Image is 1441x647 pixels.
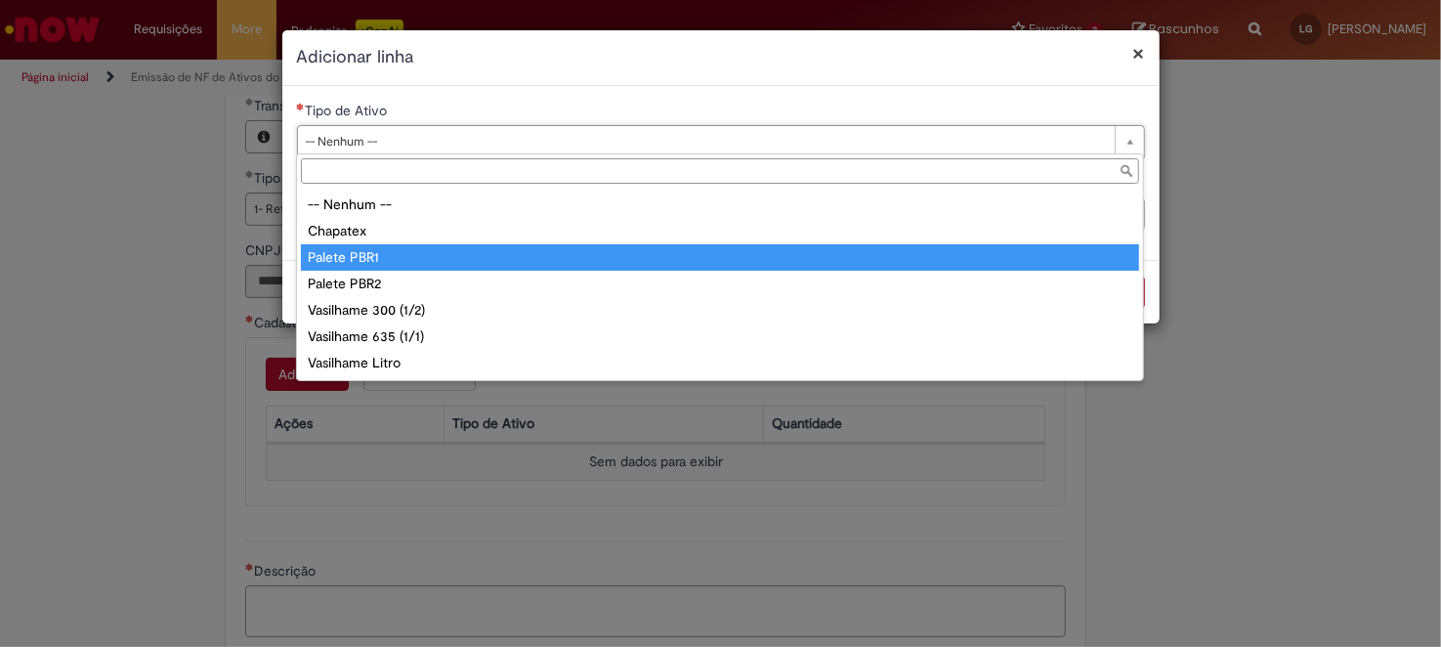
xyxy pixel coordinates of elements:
div: Vasilhame 635 (1/1) [301,323,1139,350]
ul: Tipo de Ativo [297,188,1143,380]
div: Chapatex [301,218,1139,244]
div: -- Nenhum -- [301,192,1139,218]
div: Palete PBR2 [301,271,1139,297]
div: Vasilhame 300 (1/2) [301,297,1139,323]
div: Palete PBR1 [301,244,1139,271]
div: Vasilhame Litro [301,350,1139,376]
